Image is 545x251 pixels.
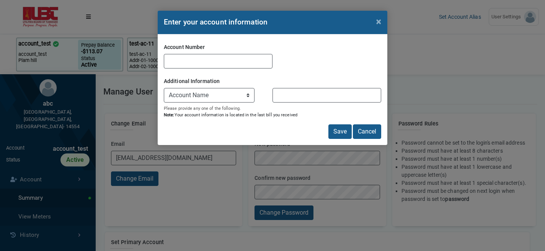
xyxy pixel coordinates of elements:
button: Close [370,11,387,32]
label: Account Number [164,41,205,54]
p: Your account information is located in the last bill you received [164,106,381,119]
h2: Enter your account information [164,17,268,28]
button: Save [328,124,352,139]
input: Value [272,88,381,103]
span: Please provide any one of the following. [164,106,241,111]
button: Cancel [353,124,381,139]
label: Additional Information [164,75,220,88]
span: × [376,16,381,27]
span: Note: [164,112,175,117]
